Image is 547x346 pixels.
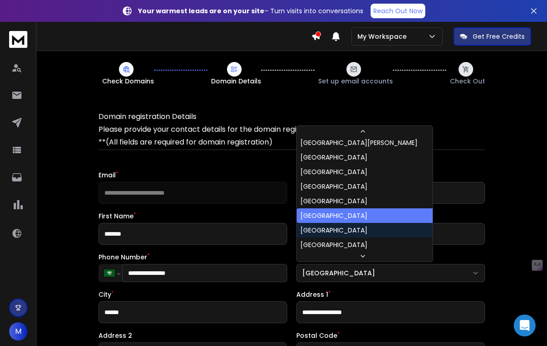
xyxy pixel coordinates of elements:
[300,211,367,220] div: [GEOGRAPHIC_DATA]
[98,213,136,219] label: First Name
[98,291,114,298] label: City
[473,32,525,41] p: Get Free Credits
[300,182,367,191] div: [GEOGRAPHIC_DATA]
[98,124,485,135] p: Please provide your contact details for the domain registration process.
[300,226,367,235] div: [GEOGRAPHIC_DATA]
[357,32,410,41] p: My Workspace
[450,77,485,86] span: Check Out
[102,77,154,86] span: Check Domains
[98,172,118,178] label: Email
[296,291,330,298] label: Address 1
[9,322,27,341] span: M
[138,6,264,15] strong: Your warmest leads are on your site
[98,254,150,260] label: Phone Number
[300,196,367,206] div: [GEOGRAPHIC_DATA]
[98,332,132,339] label: Address 2
[211,77,261,86] span: Domain Details
[300,240,367,249] div: [GEOGRAPHIC_DATA]
[514,315,536,336] div: Open Intercom Messenger
[98,111,485,122] h1: Domain registration Details
[300,138,418,147] div: [GEOGRAPHIC_DATA][PERSON_NAME]
[318,77,393,86] span: Set up email accounts
[296,332,340,339] label: Postal Code
[9,31,27,48] img: logo
[98,137,485,148] p: **(All fields are required for domain registration)
[300,167,367,176] div: [GEOGRAPHIC_DATA]
[300,153,367,162] div: [GEOGRAPHIC_DATA]
[373,6,423,15] p: Reach Out Now
[138,6,363,15] p: – Turn visits into conversations
[296,264,485,282] button: [GEOGRAPHIC_DATA]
